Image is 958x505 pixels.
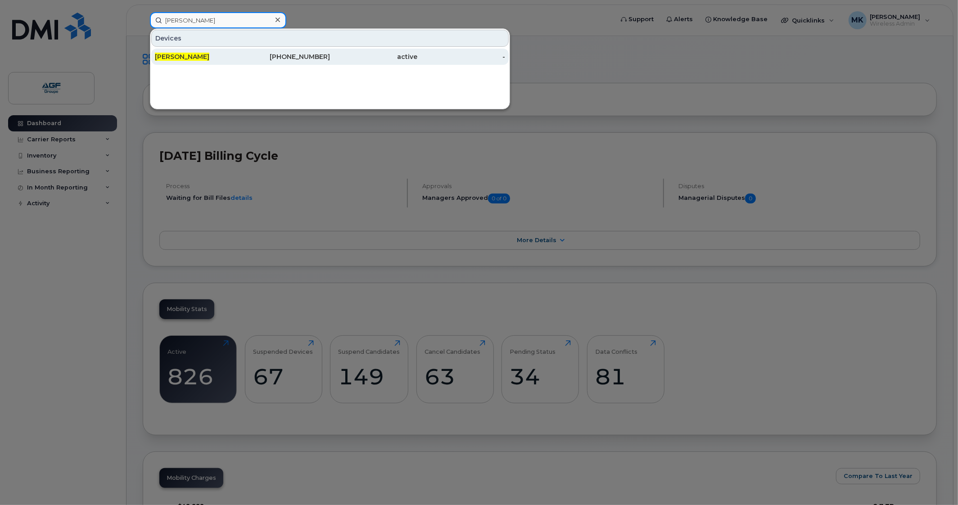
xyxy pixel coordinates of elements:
[418,52,506,61] div: -
[919,466,951,498] iframe: Messenger Launcher
[155,53,209,61] span: [PERSON_NAME]
[243,52,330,61] div: [PHONE_NUMBER]
[330,52,418,61] div: active
[151,49,509,65] a: [PERSON_NAME][PHONE_NUMBER]active-
[151,30,509,47] div: Devices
